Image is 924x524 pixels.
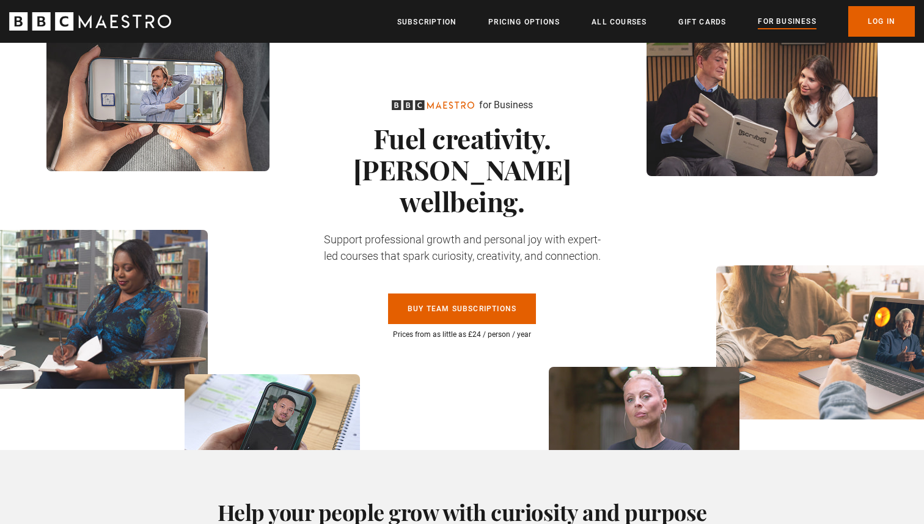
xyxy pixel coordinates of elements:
[397,6,915,37] nav: Primary
[678,16,726,28] a: Gift Cards
[318,231,606,264] p: Support professional growth and personal joy with expert-led courses that spark curiosity, creati...
[318,122,606,216] h1: Fuel creativity. [PERSON_NAME] wellbeing.
[848,6,915,37] a: Log In
[9,12,171,31] svg: BBC Maestro
[392,100,474,110] svg: BBC Maestro
[397,16,457,28] a: Subscription
[318,329,606,340] p: Prices from as little as £24 / person / year
[488,16,560,28] a: Pricing Options
[758,15,816,29] a: For business
[479,98,533,113] p: for Business
[592,16,647,28] a: All Courses
[388,293,536,324] a: Buy Team Subscriptions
